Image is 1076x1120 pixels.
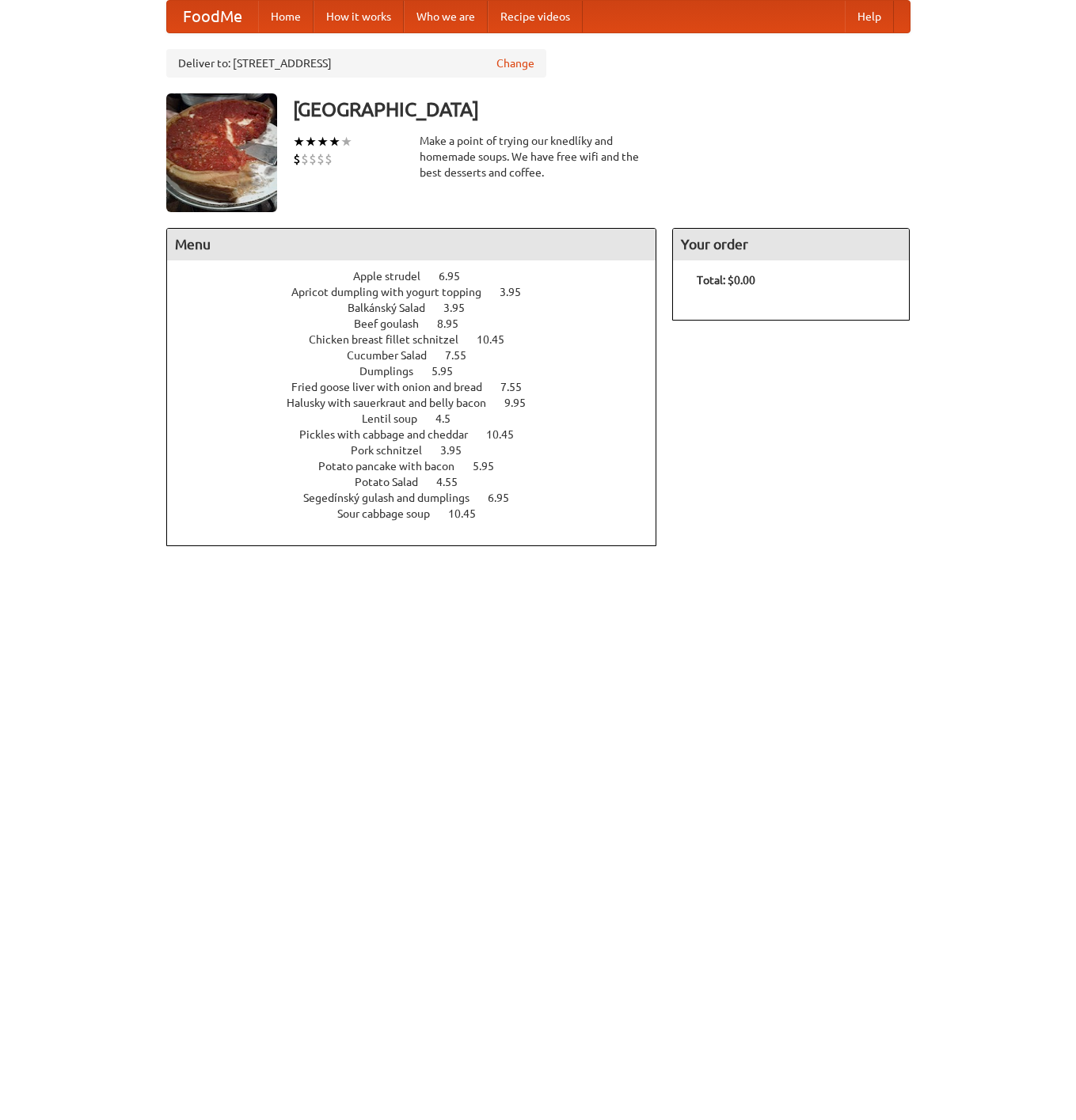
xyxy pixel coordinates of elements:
[317,133,329,150] li: ★
[473,460,510,473] span: 5.95
[353,270,436,283] span: Apple strudel
[437,317,474,330] span: 8.95
[359,365,482,378] a: Dumplings 5.95
[166,93,277,212] img: angular.jpg
[348,302,441,314] span: Balkánský Salad
[354,317,435,330] span: Beef goulash
[351,444,491,457] a: Pork schnitzel 3.95
[486,428,530,441] span: 10.45
[167,229,656,260] h4: Menu
[432,365,469,378] span: 5.95
[362,412,433,425] span: Lentil soup
[318,460,523,473] a: Potato pancake with bacon 5.95
[359,365,429,378] span: Dumplings
[477,333,520,346] span: 10.45
[329,133,340,150] li: ★
[697,274,755,287] b: Total: $0.00
[291,286,497,298] span: Apricot dumpling with yogurt topping
[299,428,543,441] a: Pickles with cabbage and cheddar 10.45
[309,150,317,168] li: $
[436,476,473,488] span: 4.55
[314,1,404,32] a: How it works
[354,317,488,330] a: Beef goulash 8.95
[348,302,494,314] a: Balkánský Salad 3.95
[293,93,911,125] h3: [GEOGRAPHIC_DATA]
[500,286,537,298] span: 3.95
[299,428,484,441] span: Pickles with cabbage and cheddar
[420,133,657,180] div: Make a point of trying our knedlíky and homemade soups. We have free wifi and the best desserts a...
[318,460,470,473] span: Potato pancake with bacon
[337,507,505,520] a: Sour cabbage soup 10.45
[355,476,487,488] a: Potato Salad 4.55
[673,229,909,260] h4: Your order
[351,444,438,457] span: Pork schnitzel
[404,1,488,32] a: Who we are
[448,507,492,520] span: 10.45
[353,270,489,283] a: Apple strudel 6.95
[443,302,481,314] span: 3.95
[504,397,542,409] span: 9.95
[445,349,482,362] span: 7.55
[301,150,309,168] li: $
[303,492,485,504] span: Segedínský gulash and dumplings
[439,270,476,283] span: 6.95
[435,412,466,425] span: 4.5
[303,492,538,504] a: Segedínský gulash and dumplings 6.95
[496,55,534,71] a: Change
[167,1,258,32] a: FoodMe
[317,150,325,168] li: $
[293,150,301,168] li: $
[293,133,305,150] li: ★
[488,492,525,504] span: 6.95
[309,333,534,346] a: Chicken breast fillet schnitzel 10.45
[291,286,550,298] a: Apricot dumpling with yogurt topping 3.95
[305,133,317,150] li: ★
[362,412,480,425] a: Lentil soup 4.5
[355,476,434,488] span: Potato Salad
[337,507,446,520] span: Sour cabbage soup
[287,397,555,409] a: Halusky with sauerkraut and belly bacon 9.95
[488,1,583,32] a: Recipe videos
[440,444,477,457] span: 3.95
[291,381,498,393] span: Fried goose liver with onion and bread
[500,381,538,393] span: 7.55
[258,1,314,32] a: Home
[340,133,352,150] li: ★
[287,397,502,409] span: Halusky with sauerkraut and belly bacon
[347,349,496,362] a: Cucumber Salad 7.55
[845,1,894,32] a: Help
[291,381,551,393] a: Fried goose liver with onion and bread 7.55
[347,349,443,362] span: Cucumber Salad
[166,49,546,78] div: Deliver to: [STREET_ADDRESS]
[309,333,474,346] span: Chicken breast fillet schnitzel
[325,150,333,168] li: $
